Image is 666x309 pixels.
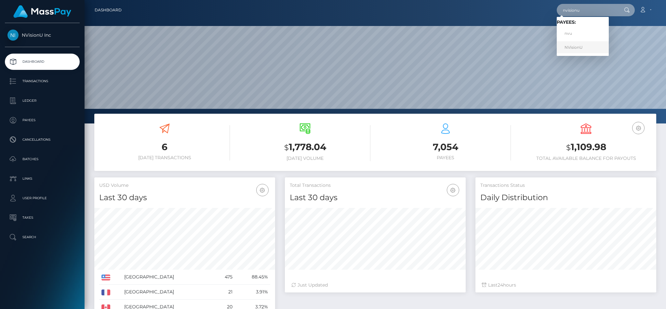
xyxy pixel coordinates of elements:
a: Dashboard [5,54,80,70]
p: Taxes [7,213,77,223]
a: NVisionU [557,41,609,53]
a: Payees [5,112,80,128]
h4: Last 30 days [290,192,461,203]
small: $ [566,143,571,152]
td: 475 [214,270,235,285]
h3: 7,054 [380,141,511,153]
td: 88.45% [235,270,270,285]
a: nvu [557,28,609,40]
p: Ledger [7,96,77,106]
h6: [DATE] Volume [240,156,370,161]
a: Taxes [5,210,80,226]
p: Cancellations [7,135,77,145]
a: User Profile [5,190,80,206]
p: Transactions [7,76,77,86]
a: Dashboard [95,3,122,17]
img: FR.png [101,290,110,295]
a: Links [5,171,80,187]
h5: Total Transactions [290,182,461,189]
td: 3.91% [235,285,270,300]
img: NVisionU Inc [7,30,19,41]
h5: Transactions Status [480,182,651,189]
p: User Profile [7,193,77,203]
a: Batches [5,151,80,167]
h6: [DATE] Transactions [99,155,230,161]
h6: Payees [380,155,511,161]
div: Just Updated [291,282,459,289]
span: 24 [498,282,503,288]
h3: 1,109.98 [521,141,651,154]
p: Payees [7,115,77,125]
h6: Total Available Balance for Payouts [521,156,651,161]
td: [GEOGRAPHIC_DATA] [122,285,214,300]
td: [GEOGRAPHIC_DATA] [122,270,214,285]
span: NVisionU Inc [5,32,80,38]
h6: Payees: [557,19,609,25]
h4: Daily Distribution [480,192,651,203]
p: Dashboard [7,57,77,67]
small: $ [284,143,289,152]
p: Links [7,174,77,184]
a: Search [5,229,80,245]
td: 21 [214,285,235,300]
a: Cancellations [5,132,80,148]
img: MassPay Logo [13,5,71,18]
h3: 1,778.04 [240,141,370,154]
h3: 6 [99,141,230,153]
img: US.png [101,275,110,280]
a: Transactions [5,73,80,89]
h5: USD Volume [99,182,270,189]
div: Last hours [482,282,650,289]
p: Search [7,232,77,242]
h4: Last 30 days [99,192,270,203]
a: Ledger [5,93,80,109]
p: Batches [7,154,77,164]
input: Search... [557,4,618,16]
